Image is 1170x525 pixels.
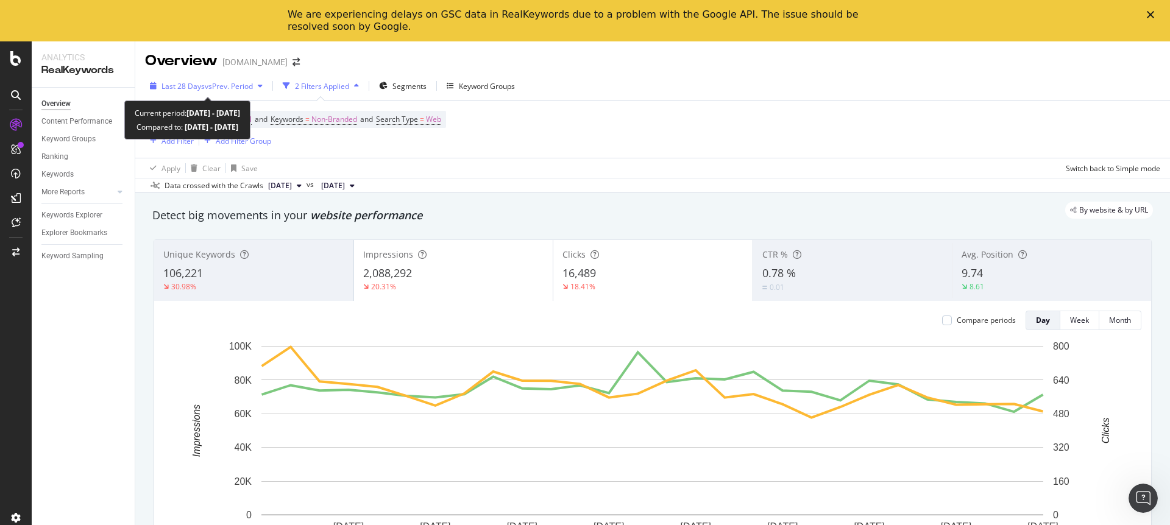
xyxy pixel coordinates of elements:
div: More Reports [41,186,85,199]
text: 640 [1053,375,1069,385]
text: 20K [235,476,252,487]
span: 16,489 [562,266,596,280]
div: [DOMAIN_NAME] [222,56,288,68]
button: Add Filter [145,133,194,148]
div: Keyword Sampling [41,250,104,262]
text: 80K [235,375,252,385]
button: [DATE] [263,178,307,193]
div: Apply [161,163,180,174]
div: Add Filter [161,136,194,146]
button: Apply [145,158,180,178]
div: Ranking [41,150,68,163]
span: 0.78 % [762,266,796,280]
text: 0 [246,510,252,520]
div: Content Performance [41,115,112,128]
span: vs Prev. Period [205,81,253,91]
b: [DATE] - [DATE] [186,108,240,118]
div: Keyword Groups [41,133,96,146]
text: Clicks [1101,418,1111,444]
button: 2 Filters Applied [278,76,364,96]
button: Day [1026,311,1060,330]
div: Keywords [41,168,74,181]
div: Data crossed with the Crawls [165,180,263,191]
span: Segments [392,81,427,91]
a: More Reports [41,186,114,199]
span: Last 28 Days [161,81,205,91]
text: 40K [235,442,252,453]
div: legacy label [1065,202,1153,219]
button: Week [1060,311,1099,330]
span: CTR % [762,248,788,260]
button: Add Filter Group [199,133,271,148]
span: Search Type [376,114,418,124]
span: = [420,114,424,124]
a: Explorer Bookmarks [41,227,126,239]
text: 480 [1053,409,1069,419]
span: = [305,114,310,124]
span: Keywords [271,114,303,124]
text: 320 [1053,442,1069,453]
b: [DATE] - [DATE] [183,122,238,132]
button: Switch back to Simple mode [1061,158,1160,178]
iframe: Intercom live chat [1129,484,1158,513]
a: Overview [41,97,126,110]
button: [DATE] [316,178,360,193]
div: Explorer Bookmarks [41,227,107,239]
a: Keyword Groups [41,133,126,146]
text: 100K [229,341,252,351]
div: Keywords Explorer [41,209,102,222]
div: Month [1109,315,1131,325]
div: 0.01 [770,282,784,292]
a: Keywords Explorer [41,209,126,222]
text: 160 [1053,476,1069,487]
span: and [360,114,373,124]
span: Non-Branded [311,111,357,128]
div: Switch back to Simple mode [1066,163,1160,174]
div: Save [241,163,258,174]
span: 2,088,292 [363,266,412,280]
button: Segments [374,76,431,96]
div: arrow-right-arrow-left [292,58,300,66]
button: Clear [186,158,221,178]
div: 18.41% [570,281,595,292]
button: Last 28 DaysvsPrev. Period [145,76,268,96]
span: and [255,114,268,124]
a: Content Performance [41,115,126,128]
a: Ranking [41,150,126,163]
div: Overview [41,97,71,110]
div: 8.61 [970,281,984,292]
div: Close [1147,11,1159,18]
span: Unique Keywords [163,248,235,260]
div: 30.98% [171,281,196,292]
div: Overview [145,51,218,71]
span: 2025 Oct. 4th [268,180,292,191]
text: Impressions [191,404,202,457]
div: Clear [202,163,221,174]
text: 800 [1053,341,1069,351]
div: Keyword Groups [459,81,515,91]
div: Current period: [135,106,240,120]
img: Equal [762,286,767,289]
div: RealKeywords [41,63,125,77]
span: 9.74 [962,266,983,280]
span: vs [307,179,316,190]
a: Keyword Sampling [41,250,126,262]
span: Clicks [562,248,586,260]
span: 2025 Sep. 6th [321,180,345,191]
div: Week [1070,315,1089,325]
div: Day [1036,315,1050,325]
button: Keyword Groups [442,76,520,96]
text: 0 [1053,510,1058,520]
div: Add Filter Group [216,136,271,146]
span: Avg. Position [962,248,1013,260]
a: Keywords [41,168,126,181]
div: Analytics [41,51,125,63]
div: 2 Filters Applied [295,81,349,91]
button: Save [226,158,258,178]
div: We are experiencing delays on GSC data in RealKeywords due to a problem with the Google API. The ... [288,9,863,33]
div: Compared to: [136,120,238,134]
span: Web [426,111,441,128]
div: Compare periods [957,315,1016,325]
span: By website & by URL [1079,206,1148,214]
div: 20.31% [371,281,396,292]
